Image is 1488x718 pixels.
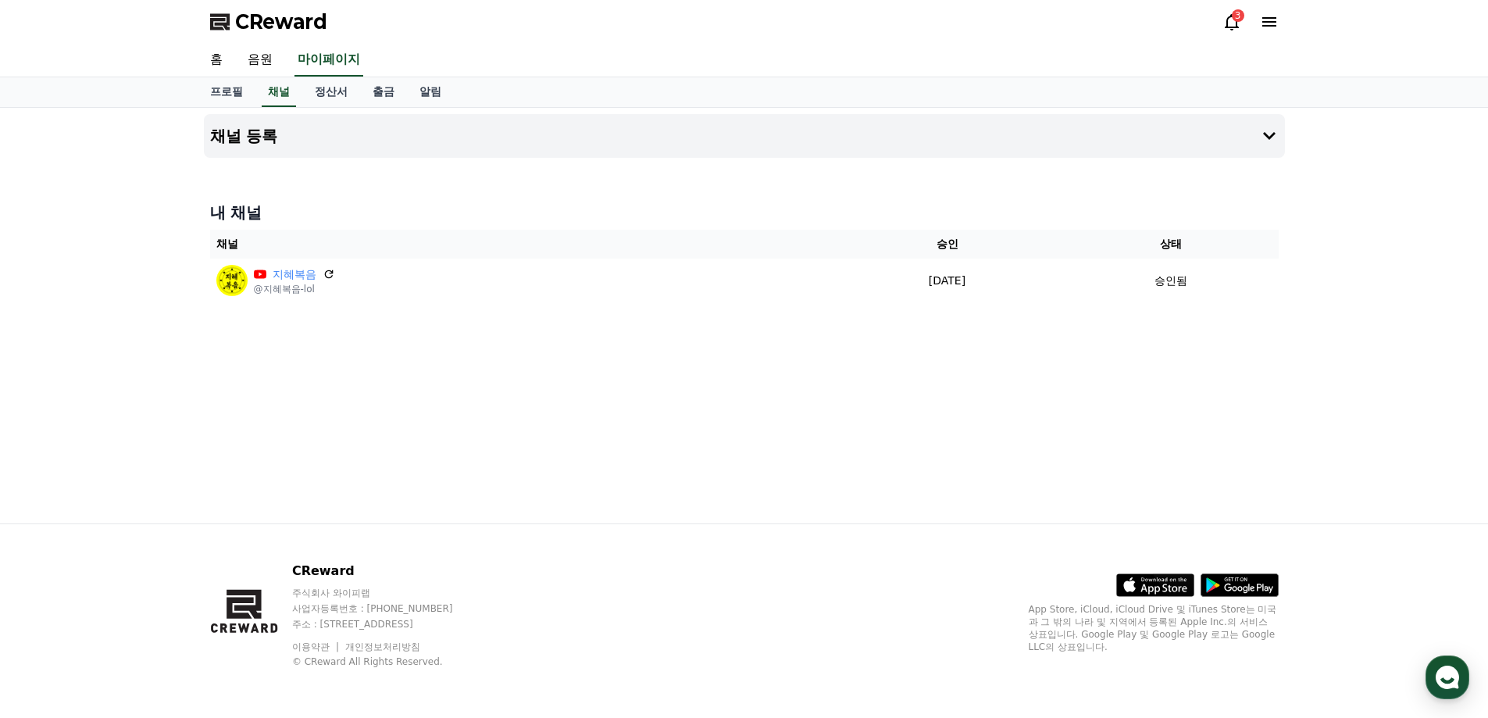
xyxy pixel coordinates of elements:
a: 개인정보처리방침 [345,641,420,652]
p: 주소 : [STREET_ADDRESS] [292,618,483,630]
a: 알림 [407,77,454,107]
a: 마이페이지 [294,44,363,77]
p: CReward [292,562,483,580]
th: 채널 [210,230,830,259]
a: CReward [210,9,327,34]
a: 이용약관 [292,641,341,652]
a: 정산서 [302,77,360,107]
a: 채널 [262,77,296,107]
h4: 내 채널 [210,202,1279,223]
a: 프로필 [198,77,255,107]
p: 승인됨 [1154,273,1187,289]
button: 채널 등록 [204,114,1285,158]
th: 상태 [1064,230,1278,259]
th: 승인 [830,230,1065,259]
a: 출금 [360,77,407,107]
p: [DATE] [837,273,1058,289]
p: 사업자등록번호 : [PHONE_NUMBER] [292,602,483,615]
p: @지혜복음-lol [254,283,335,295]
a: 홈 [198,44,235,77]
img: 지혜복음 [216,265,248,296]
span: CReward [235,9,327,34]
p: © CReward All Rights Reserved. [292,655,483,668]
p: App Store, iCloud, iCloud Drive 및 iTunes Store는 미국과 그 밖의 나라 및 지역에서 등록된 Apple Inc.의 서비스 상표입니다. Goo... [1029,603,1279,653]
div: 3 [1232,9,1244,22]
a: 3 [1222,13,1241,31]
p: 주식회사 와이피랩 [292,587,483,599]
a: 음원 [235,44,285,77]
a: 지혜복음 [273,266,316,283]
h4: 채널 등록 [210,127,278,145]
